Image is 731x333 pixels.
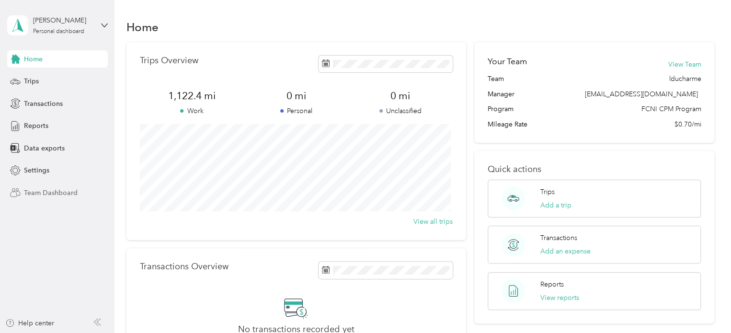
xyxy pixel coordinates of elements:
[140,106,244,116] p: Work
[413,217,453,227] button: View all trips
[674,119,701,129] span: $0.70/mi
[140,262,228,272] p: Transactions Overview
[24,165,49,175] span: Settings
[24,99,63,109] span: Transactions
[348,89,453,103] span: 0 mi
[24,76,39,86] span: Trips
[584,90,697,98] span: [EMAIL_ADDRESS][DOMAIN_NAME]
[540,233,577,243] p: Transactions
[488,56,527,68] h2: Your Team
[488,119,527,129] span: Mileage Rate
[244,89,348,103] span: 0 mi
[24,54,43,64] span: Home
[5,318,54,328] button: Help center
[140,56,198,66] p: Trips Overview
[540,293,579,303] button: View reports
[140,89,244,103] span: 1,122.4 mi
[540,200,571,210] button: Add a trip
[126,22,159,32] h1: Home
[677,279,731,333] iframe: Everlance-gr Chat Button Frame
[488,104,514,114] span: Program
[24,121,48,131] span: Reports
[540,279,564,289] p: Reports
[488,74,504,84] span: Team
[348,106,453,116] p: Unclassified
[244,106,348,116] p: Personal
[24,143,65,153] span: Data exports
[540,187,555,197] p: Trips
[488,89,514,99] span: Manager
[24,188,78,198] span: Team Dashboard
[540,246,591,256] button: Add an expense
[488,164,701,174] p: Quick actions
[641,104,701,114] span: FCNI CPM Program
[669,74,701,84] span: lducharme
[668,59,701,69] button: View Team
[33,15,93,25] div: [PERSON_NAME]
[33,29,84,34] div: Personal dashboard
